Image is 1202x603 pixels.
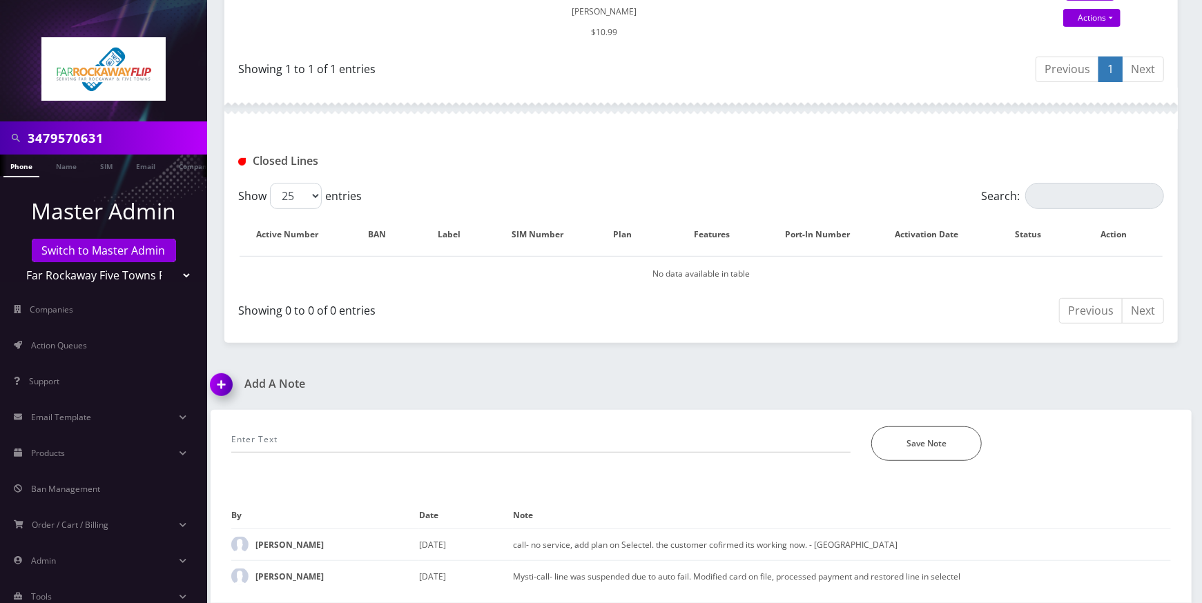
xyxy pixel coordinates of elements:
[172,155,218,176] a: Company
[238,158,246,166] img: Closed Lines
[1036,57,1099,82] a: Previous
[255,539,324,551] strong: [PERSON_NAME]
[513,560,1171,592] td: Mysti-call- line was suspended due to auto fail. Modified card on file, processed payment and res...
[240,256,1163,291] td: No data available in table
[419,528,513,560] td: [DATE]
[31,483,100,495] span: Ban Management
[495,215,594,255] th: SIM Number: activate to sort column ascending
[31,339,87,351] span: Action Queues
[875,215,992,255] th: Activation Date: activate to sort column ascending
[93,155,119,176] a: SIM
[255,571,324,582] strong: [PERSON_NAME]
[41,37,166,101] img: Far Rockaway Five Towns Flip
[1025,183,1164,209] input: Search:
[238,155,533,168] h1: Closed Lines
[30,304,74,315] span: Companies
[596,215,663,255] th: Plan: activate to sort column ascending
[32,239,176,262] a: Switch to Master Admin
[1098,57,1123,82] a: 1
[270,183,322,209] select: Showentries
[31,555,56,566] span: Admin
[1059,298,1123,324] a: Previous
[1122,298,1164,324] a: Next
[28,125,204,151] input: Search in Company
[981,183,1164,209] label: Search:
[3,155,39,177] a: Phone
[238,297,691,319] div: Showing 0 to 0 of 0 entries
[211,377,691,391] a: Add A Note
[1078,215,1163,255] th: Action : activate to sort column ascending
[49,155,84,176] a: Name
[231,426,851,453] input: Enter Text
[231,502,419,528] th: By
[513,528,1171,560] td: call- no service, add plan on Selectel. the customer cofirmed its working now. - [GEOGRAPHIC_DATA]
[419,560,513,592] td: [DATE]
[238,183,362,209] label: Show entries
[32,519,109,531] span: Order / Cart / Billing
[513,502,1171,528] th: Note
[419,502,513,528] th: Date
[1122,57,1164,82] a: Next
[664,215,773,255] th: Features: activate to sort column ascending
[31,411,91,423] span: Email Template
[993,215,1077,255] th: Status: activate to sort column ascending
[238,55,691,77] div: Showing 1 to 1 of 1 entries
[418,215,494,255] th: Label: activate to sort column ascending
[240,215,349,255] th: Active Number: activate to sort column descending
[1063,9,1121,27] a: Actions
[350,215,417,255] th: BAN: activate to sort column ascending
[775,215,874,255] th: Port-In Number: activate to sort column ascending
[871,426,982,461] button: Save Note
[31,591,52,602] span: Tools
[129,155,162,176] a: Email
[29,375,59,387] span: Support
[31,447,65,459] span: Products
